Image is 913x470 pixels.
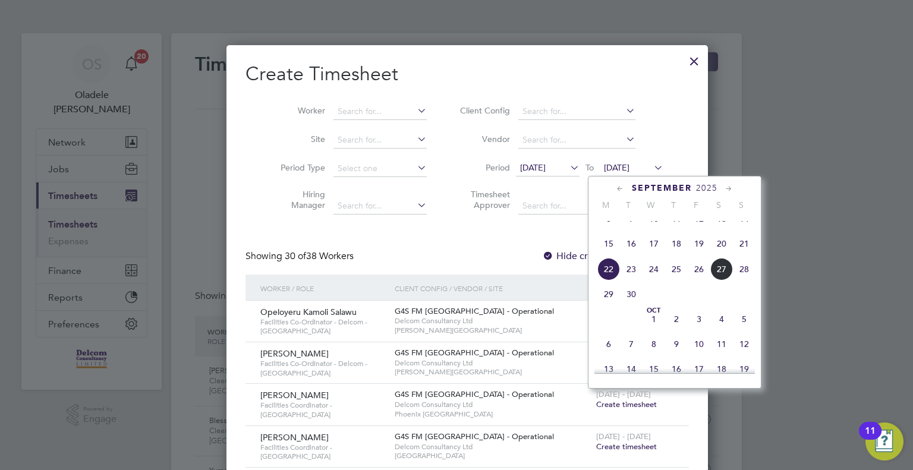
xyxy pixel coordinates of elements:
span: Facilities Coordinator - [GEOGRAPHIC_DATA] [260,443,386,461]
span: F [685,200,707,210]
span: [DATE] - [DATE] [596,431,651,441]
label: Worker [272,105,325,116]
span: [DATE] - [DATE] [596,389,651,399]
span: T [617,200,640,210]
span: 30 [620,283,643,305]
span: 30 of [285,250,306,262]
span: 2025 [696,183,717,193]
span: September [632,183,692,193]
span: 18 [665,232,688,255]
span: 26 [688,258,710,280]
input: Search for... [518,103,635,120]
h2: Create Timesheet [245,62,689,87]
input: Search for... [518,132,635,149]
span: W [640,200,662,210]
span: G4S FM [GEOGRAPHIC_DATA] - Operational [395,306,554,316]
span: 18 [710,358,733,380]
span: 20 [710,232,733,255]
span: 3 [688,308,710,330]
span: G4S FM [GEOGRAPHIC_DATA] - Operational [395,389,554,399]
span: 15 [643,358,665,380]
span: [PERSON_NAME] [260,432,329,443]
label: Client Config [456,105,510,116]
div: Showing [245,250,356,263]
span: 16 [665,358,688,380]
span: 19 [733,358,755,380]
span: [GEOGRAPHIC_DATA] [395,451,590,460]
span: 7 [620,333,643,355]
input: Search for... [518,198,635,215]
span: Delcom Consultancy Ltd [395,400,590,409]
span: 13 [597,358,620,380]
span: Create timesheet [596,399,657,409]
span: 21 [733,232,755,255]
span: Delcom Consultancy Ltd [395,442,590,452]
input: Select one [333,160,427,177]
span: 9 [665,333,688,355]
span: [DATE] [520,162,546,173]
span: 27 [710,258,733,280]
span: G4S FM [GEOGRAPHIC_DATA] - Operational [395,431,554,441]
div: Client Config / Vendor / Site [392,275,593,302]
span: 38 Workers [285,250,354,262]
span: 19 [688,232,710,255]
span: Facilities Co-Ordinator - Delcom - [GEOGRAPHIC_DATA] [260,359,386,377]
span: [DATE] [604,162,629,173]
label: Vendor [456,134,510,144]
span: 4 [710,308,733,330]
span: Facilities Co-Ordinator - Delcom - [GEOGRAPHIC_DATA] [260,317,386,336]
span: Oct [643,308,665,314]
span: Facilities Coordinator - [GEOGRAPHIC_DATA] [260,400,386,419]
span: [PERSON_NAME][GEOGRAPHIC_DATA] [395,326,590,335]
span: G4S FM [GEOGRAPHIC_DATA] - Operational [395,348,554,358]
span: M [594,200,617,210]
input: Search for... [333,103,427,120]
label: Hiring Manager [272,189,325,210]
span: 8 [643,333,665,355]
span: 6 [597,333,620,355]
span: 17 [643,232,665,255]
label: Period Type [272,162,325,173]
label: Hide created timesheets [542,250,663,262]
span: 25 [665,258,688,280]
span: 16 [620,232,643,255]
span: 22 [597,258,620,280]
label: Site [272,134,325,144]
label: Period [456,162,510,173]
span: 10 [688,333,710,355]
div: 11 [865,431,876,446]
span: Create timesheet [596,441,657,452]
span: 1 [643,308,665,330]
span: Delcom Consultancy Ltd [395,358,590,368]
span: 15 [597,232,620,255]
span: [PERSON_NAME][GEOGRAPHIC_DATA] [395,367,590,377]
span: 23 [620,258,643,280]
span: 12 [733,333,755,355]
span: Opeloyeru Kamoli Salawu [260,307,357,317]
span: To [582,160,597,175]
span: S [707,200,730,210]
div: Worker / Role [257,275,392,302]
span: 2 [665,308,688,330]
span: 5 [733,308,755,330]
span: T [662,200,685,210]
span: 24 [643,258,665,280]
button: Open Resource Center, 11 new notifications [865,422,903,460]
label: Timesheet Approver [456,189,510,210]
span: 11 [710,333,733,355]
span: 14 [620,358,643,380]
span: Delcom Consultancy Ltd [395,316,590,326]
span: 29 [597,283,620,305]
span: [PERSON_NAME] [260,390,329,400]
span: Phoenix [GEOGRAPHIC_DATA] [395,409,590,419]
span: 17 [688,358,710,380]
span: [PERSON_NAME] [260,348,329,359]
span: S [730,200,753,210]
span: 28 [733,258,755,280]
input: Search for... [333,132,427,149]
input: Search for... [333,198,427,215]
